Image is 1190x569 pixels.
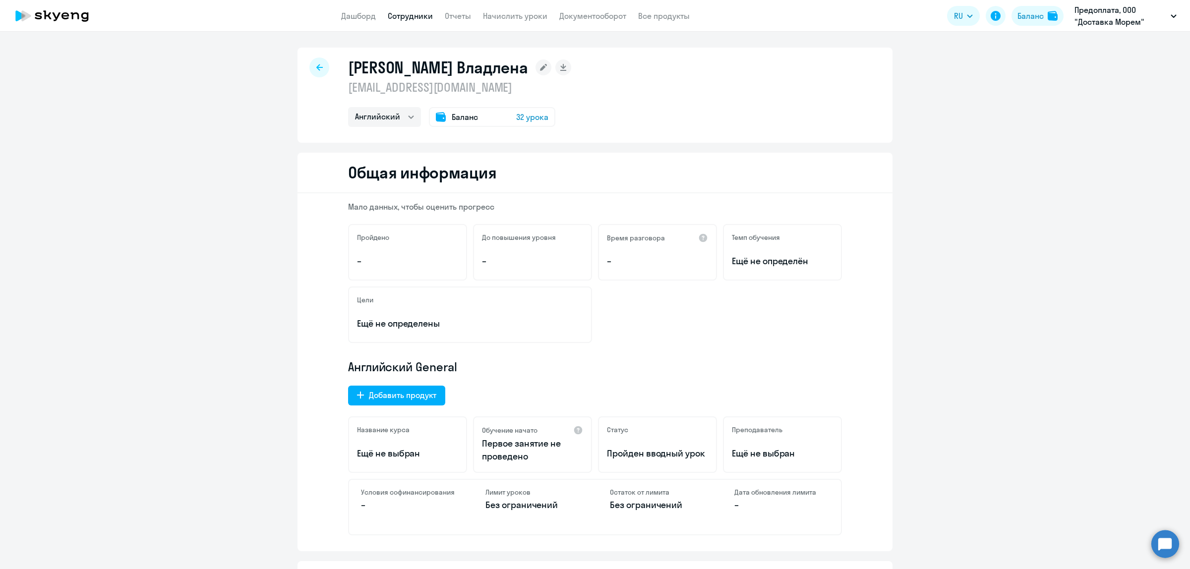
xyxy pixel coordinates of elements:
p: – [482,255,583,268]
h5: Обучение начато [482,426,537,435]
img: balance [1048,11,1058,21]
p: – [607,255,708,268]
span: RU [954,10,963,22]
p: Без ограничений [610,499,705,512]
p: Без ограничений [485,499,580,512]
h2: Общая информация [348,163,496,182]
a: Все продукты [638,11,690,21]
h5: Время разговора [607,233,665,242]
h4: Лимит уроков [485,488,580,497]
h5: Название курса [357,425,410,434]
p: Ещё не выбран [357,447,458,460]
div: Баланс [1017,10,1044,22]
span: Английский General [348,359,457,375]
h5: Пройдено [357,233,389,242]
p: Предоплата, ООО "Доставка Морем" [1074,4,1167,28]
h5: Цели [357,295,373,304]
h4: Остаток от лимита [610,488,705,497]
p: Пройден вводный урок [607,447,708,460]
h4: Дата обновления лимита [734,488,829,497]
span: Баланс [452,111,478,123]
a: Сотрудники [388,11,433,21]
h5: Преподаватель [732,425,782,434]
p: – [357,255,458,268]
h4: Условия софинансирования [361,488,456,497]
h1: [PERSON_NAME] Владлена [348,57,528,77]
p: Мало данных, чтобы оценить прогресс [348,201,842,212]
p: – [361,499,456,512]
h5: Темп обучения [732,233,780,242]
p: [EMAIL_ADDRESS][DOMAIN_NAME] [348,79,571,95]
a: Дашборд [341,11,376,21]
button: Предоплата, ООО "Доставка Морем" [1070,4,1182,28]
span: Ещё не определён [732,255,833,268]
button: Добавить продукт [348,386,445,405]
button: RU [947,6,980,26]
button: Балансbalance [1011,6,1064,26]
p: Ещё не определены [357,317,583,330]
a: Начислить уроки [483,11,547,21]
a: Отчеты [445,11,471,21]
h5: Статус [607,425,628,434]
a: Документооборот [559,11,626,21]
p: Ещё не выбран [732,447,833,460]
div: Добавить продукт [369,389,436,401]
h5: До повышения уровня [482,233,556,242]
p: – [734,499,829,512]
p: Первое занятие не проведено [482,437,583,463]
span: 32 урока [516,111,548,123]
